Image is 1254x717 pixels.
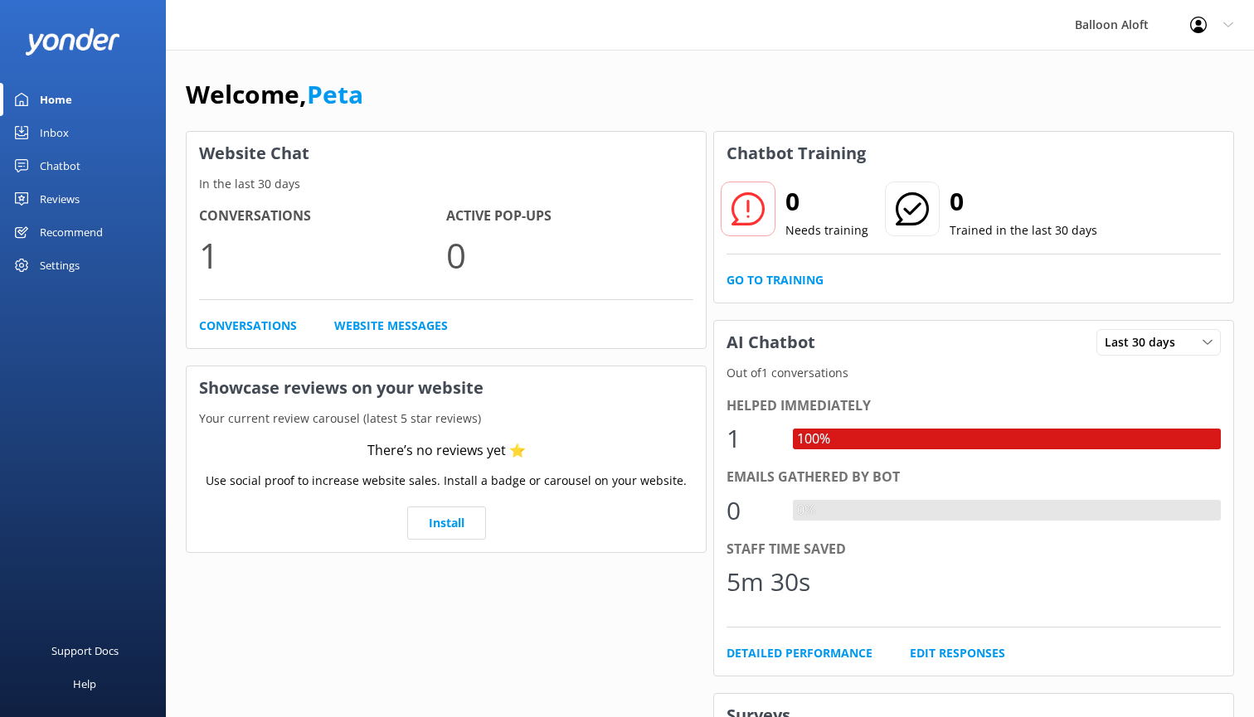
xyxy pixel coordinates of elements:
div: Emails gathered by bot [727,467,1221,488]
a: Install [407,506,486,540]
a: Conversations [199,317,297,335]
div: There’s no reviews yet ⭐ [367,440,526,462]
a: Peta [307,77,363,111]
h4: Active Pop-ups [446,206,693,227]
p: 0 [446,227,693,283]
div: Chatbot [40,149,80,182]
div: Recommend [40,216,103,249]
p: Use social proof to increase website sales. Install a badge or carousel on your website. [206,472,687,490]
h3: Chatbot Training [714,132,878,175]
div: 0% [793,500,819,521]
p: Out of 1 conversations [714,364,1233,382]
h4: Conversations [199,206,446,227]
div: Staff time saved [727,539,1221,560]
p: In the last 30 days [187,175,706,193]
a: Go to Training [727,271,824,289]
h1: Welcome, [186,75,363,114]
div: 5m 30s [727,562,810,602]
div: Inbox [40,116,69,149]
h2: 0 [950,182,1097,221]
div: 0 [727,491,776,530]
p: Trained in the last 30 days [950,221,1097,240]
h3: AI Chatbot [714,321,828,364]
div: Settings [40,249,80,282]
a: Website Messages [334,317,448,335]
h2: 0 [785,182,868,221]
div: Home [40,83,72,116]
div: Support Docs [51,634,119,667]
a: Edit Responses [910,644,1005,662]
div: 1 [727,419,776,458]
p: Needs training [785,221,868,240]
span: Last 30 days [1105,333,1185,351]
div: Help [73,667,96,700]
h3: Showcase reviews on your website [187,366,706,409]
a: Detailed Performance [727,644,872,662]
div: Reviews [40,182,80,216]
h3: Website Chat [187,132,706,175]
div: 100% [793,429,834,450]
div: Helped immediately [727,395,1221,417]
p: Your current review carousel (latest 5 star reviews) [187,409,706,428]
p: 1 [199,227,446,283]
img: yonder-white-logo.png [25,28,120,56]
